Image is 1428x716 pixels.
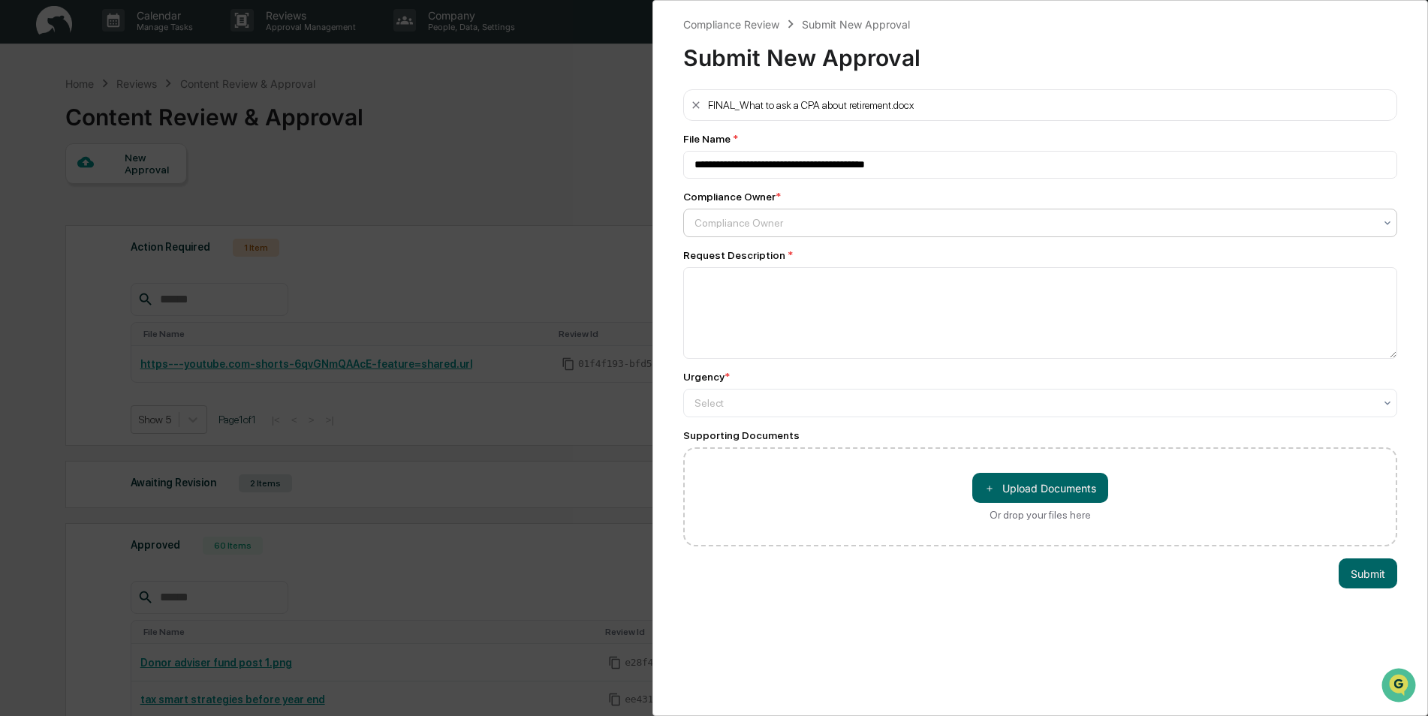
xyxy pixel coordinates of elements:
span: Pylon [149,254,182,266]
iframe: Open customer support [1380,666,1420,707]
img: 1746055101610-c473b297-6a78-478c-a979-82029cc54cd1 [15,115,42,142]
a: 🗄️Attestations [103,183,192,210]
div: Submit New Approval [683,32,1397,71]
div: Submit New Approval [802,18,910,31]
div: Start new chat [51,115,246,130]
button: Or drop your files here [972,473,1108,503]
button: Submit [1339,558,1397,588]
span: Attestations [124,189,186,204]
div: Compliance Owner [683,191,781,203]
p: How can we help? [15,32,273,56]
a: 🔎Data Lookup [9,212,101,239]
button: Start new chat [255,119,273,137]
div: Supporting Documents [683,429,1397,441]
span: Preclearance [30,189,97,204]
div: FINAL_What to ask a CPA about retirement.docx [708,99,914,111]
span: Data Lookup [30,218,95,233]
input: Clear [39,68,248,84]
a: Powered byPylon [106,254,182,266]
div: Compliance Review [683,18,779,31]
div: 🗄️ [109,191,121,203]
div: Or drop your files here [990,509,1091,521]
div: 🔎 [15,219,27,231]
div: 🖐️ [15,191,27,203]
div: File Name [683,133,1397,145]
div: Request Description [683,249,1397,261]
div: Urgency [683,371,730,383]
a: 🖐️Preclearance [9,183,103,210]
span: ＋ [984,481,995,495]
div: We're available if you need us! [51,130,190,142]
